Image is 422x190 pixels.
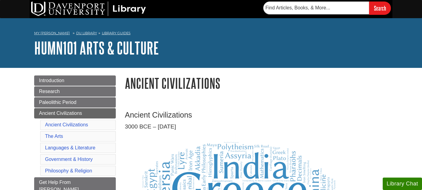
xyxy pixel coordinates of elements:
span: Paleolithic Period [39,100,76,105]
a: Languages & Literature [45,145,95,150]
a: Ancient Civilizations [34,108,116,118]
input: Find Articles, Books, & More... [263,2,369,14]
img: DU Library [31,2,146,16]
a: DU Library [76,31,97,35]
a: Ancient Civilizations [45,122,88,127]
input: Search [369,2,391,15]
form: Searches DU Library's articles, books, and more [263,2,391,15]
h1: Ancient Civilizations [125,75,388,91]
a: Research [34,86,116,97]
a: Philosophy & Religion [45,168,92,173]
a: My [PERSON_NAME] [34,31,70,36]
span: Introduction [39,78,64,83]
a: Library Guides [102,31,131,35]
p: 3000 BCE – [DATE] [125,122,388,131]
nav: breadcrumb [34,29,388,39]
a: HUMN101 Arts & Culture [34,38,159,57]
span: Research [39,89,60,94]
a: Government & History [45,157,93,162]
span: Ancient Civilizations [39,111,82,116]
button: Library Chat [383,178,422,190]
a: The Arts [45,134,63,139]
h3: Ancient Civilizations [125,111,388,119]
a: Paleolithic Period [34,97,116,108]
a: Introduction [34,75,116,86]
